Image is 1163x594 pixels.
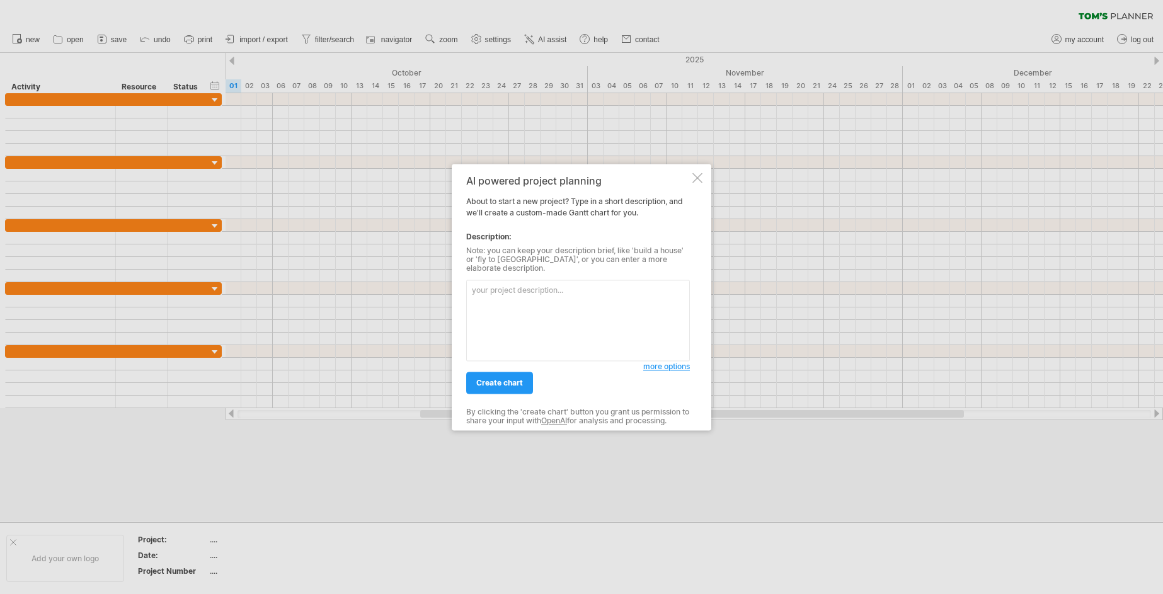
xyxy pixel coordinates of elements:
[466,175,690,419] div: About to start a new project? Type in a short description, and we'll create a custom-made Gantt c...
[643,362,690,371] span: more options
[466,246,690,273] div: Note: you can keep your description brief, like 'build a house' or 'fly to [GEOGRAPHIC_DATA]', or...
[476,378,523,387] span: create chart
[466,175,690,186] div: AI powered project planning
[643,361,690,372] a: more options
[466,408,690,426] div: By clicking the 'create chart' button you grant us permission to share your input with for analys...
[541,416,567,426] a: OpenAI
[466,372,533,394] a: create chart
[466,231,690,243] div: Description:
